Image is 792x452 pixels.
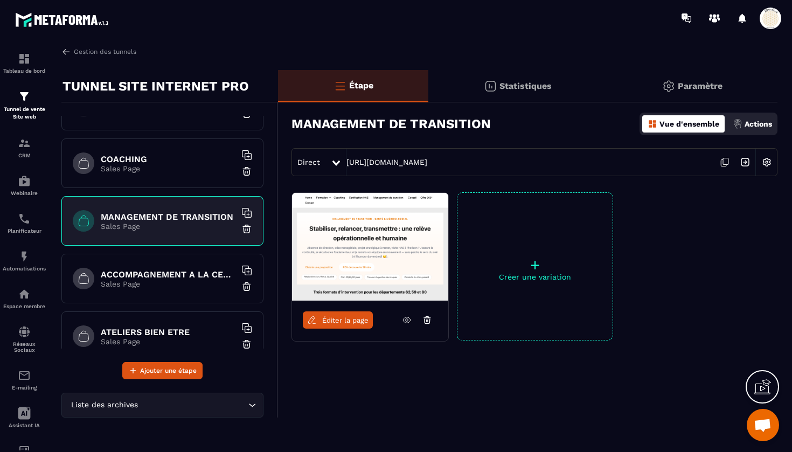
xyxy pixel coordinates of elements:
[3,152,46,158] p: CRM
[61,393,263,418] div: Search for option
[3,303,46,309] p: Espace membre
[140,365,197,376] span: Ajouter une étape
[18,137,31,150] img: formation
[3,129,46,166] a: formationformationCRM
[18,369,31,382] img: email
[18,212,31,225] img: scheduler
[15,10,112,30] img: logo
[3,422,46,428] p: Assistant IA
[678,81,722,91] p: Paramètre
[3,44,46,82] a: formationformationTableau de bord
[3,228,46,234] p: Planificateur
[3,106,46,121] p: Tunnel de vente Site web
[457,273,613,281] p: Créer une variation
[3,68,46,74] p: Tableau de bord
[292,193,448,301] img: image
[3,399,46,436] a: Assistant IA
[241,224,252,234] img: trash
[733,119,742,129] img: actions.d6e523a2.png
[3,266,46,272] p: Automatisations
[349,80,373,91] p: Étape
[303,311,373,329] a: Éditer la page
[648,119,657,129] img: dashboard-orange.40269519.svg
[346,158,427,166] a: [URL][DOMAIN_NAME]
[101,280,235,288] p: Sales Page
[659,120,719,128] p: Vue d'ensemble
[122,362,203,379] button: Ajouter une étape
[241,281,252,292] img: trash
[3,317,46,361] a: social-networksocial-networkRéseaux Sociaux
[101,212,235,222] h6: MANAGEMENT DE TRANSITION
[499,81,552,91] p: Statistiques
[62,75,249,97] p: TUNNEL SITE INTERNET PRO
[735,152,755,172] img: arrow-next.bcc2205e.svg
[18,250,31,263] img: automations
[457,258,613,273] p: +
[756,152,777,172] img: setting-w.858f3a88.svg
[101,337,235,346] p: Sales Page
[3,385,46,391] p: E-mailing
[18,90,31,103] img: formation
[18,288,31,301] img: automations
[3,190,46,196] p: Webinaire
[3,242,46,280] a: automationsautomationsAutomatisations
[241,339,252,350] img: trash
[101,154,235,164] h6: COACHING
[140,399,246,411] input: Search for option
[101,327,235,337] h6: ATELIERS BIEN ETRE
[662,80,675,93] img: setting-gr.5f69749f.svg
[322,316,369,324] span: Éditer la page
[745,120,772,128] p: Actions
[18,325,31,338] img: social-network
[68,399,140,411] span: Liste des archives
[3,361,46,399] a: emailemailE-mailing
[3,280,46,317] a: automationsautomationsEspace membre
[3,204,46,242] a: schedulerschedulerPlanificateur
[3,82,46,129] a: formationformationTunnel de vente Site web
[101,164,235,173] p: Sales Page
[61,47,71,57] img: arrow
[297,158,320,166] span: Direct
[101,222,235,231] p: Sales Page
[101,269,235,280] h6: ACCOMPAGNEMENT A LA CERTIFICATION HAS
[61,47,136,57] a: Gestion des tunnels
[3,341,46,353] p: Réseaux Sociaux
[334,79,346,92] img: bars-o.4a397970.svg
[18,52,31,65] img: formation
[18,175,31,187] img: automations
[484,80,497,93] img: stats.20deebd0.svg
[747,409,779,441] div: Ouvrir le chat
[3,166,46,204] a: automationsautomationsWebinaire
[291,116,491,131] h3: MANAGEMENT DE TRANSITION
[241,166,252,177] img: trash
